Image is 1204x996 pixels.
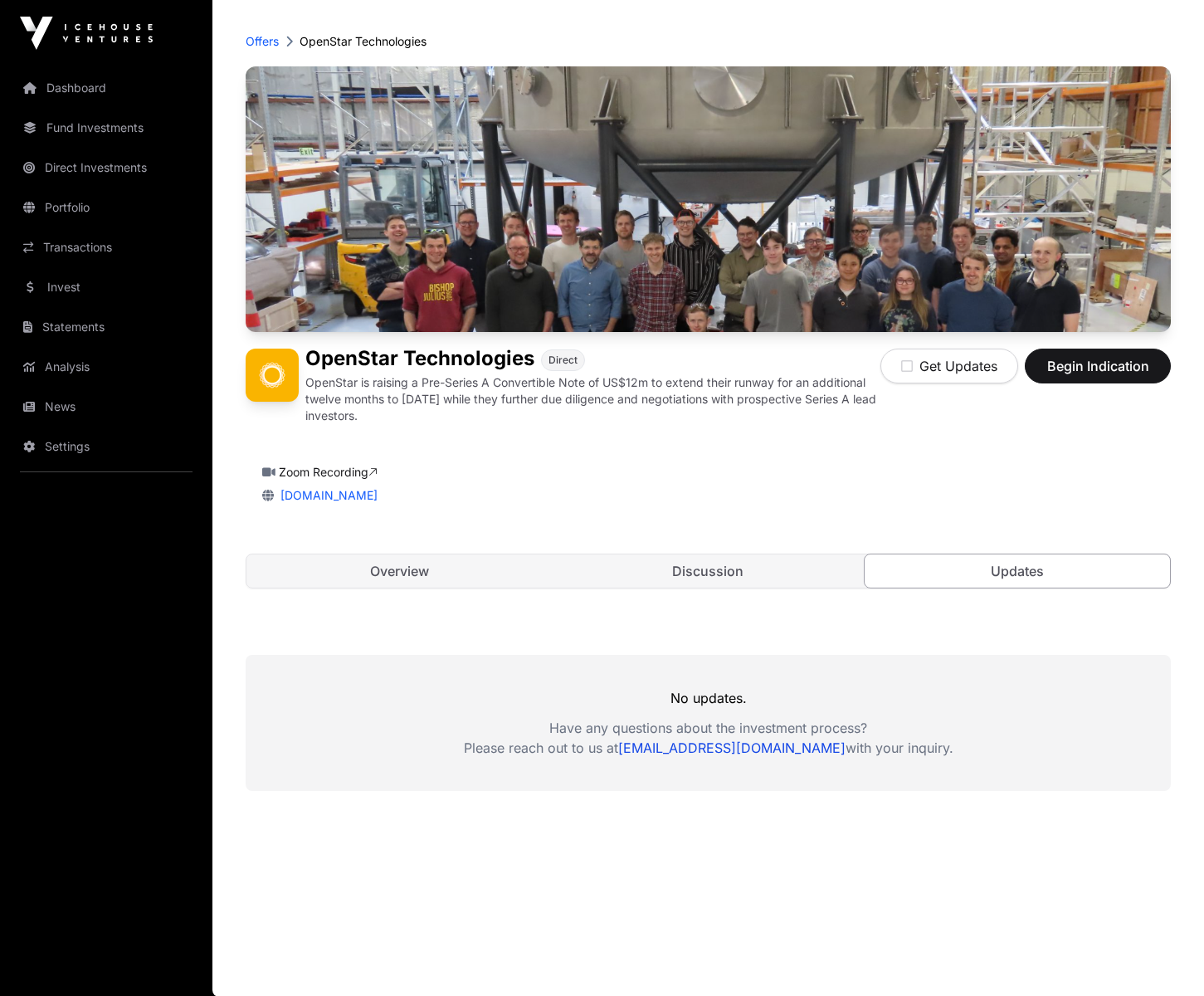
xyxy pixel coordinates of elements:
iframe: Chat Widget [1121,916,1204,996]
p: OpenStar is raising a Pre-Series A Convertible Note of US$12m to extend their runway for an addit... [305,374,880,424]
img: OpenStar Technologies [246,349,299,402]
a: Settings [13,428,199,465]
a: Invest [13,269,199,305]
button: Get Updates [880,349,1018,383]
h1: OpenStar Technologies [305,349,534,371]
a: Portfolio [13,189,199,226]
img: OpenStar Technologies [246,66,1171,332]
img: Icehouse Ventures Logo [20,17,153,50]
a: Offers [246,33,279,50]
a: Dashboard [13,70,199,106]
a: Fund Investments [13,110,199,146]
a: Direct Investments [13,149,199,186]
a: Updates [864,554,1171,588]
a: Begin Indication [1025,365,1171,382]
span: Direct [548,354,578,367]
a: Statements [13,309,199,345]
p: Have any questions about the investment process? Please reach out to us at with your inquiry. [246,718,1171,758]
a: [EMAIL_ADDRESS][DOMAIN_NAME] [618,740,846,756]
a: Transactions [13,229,199,266]
p: OpenStar Technologies [300,33,427,50]
a: [DOMAIN_NAME] [274,488,378,502]
span: Begin Indication [1046,356,1150,376]
div: No updates. [246,655,1171,791]
a: Analysis [13,349,199,385]
a: Zoom Recording [279,465,378,479]
a: News [13,388,199,425]
nav: Tabs [246,554,1170,588]
button: Begin Indication [1025,349,1171,383]
a: Discussion [555,554,860,588]
a: Overview [246,554,552,588]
